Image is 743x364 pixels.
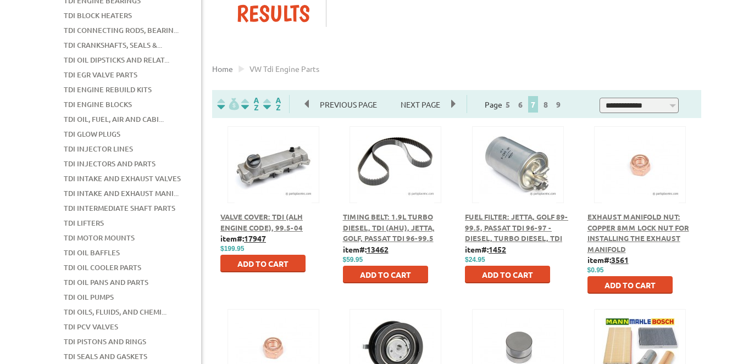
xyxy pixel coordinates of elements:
[64,290,114,304] a: TDI Oil Pumps
[64,97,132,111] a: TDI Engine Blocks
[390,96,451,113] span: Next Page
[64,305,167,319] a: TDI Oils, Fluids, and Chemi...
[528,96,538,113] span: 7
[587,266,604,274] span: $0.95
[541,99,551,109] a: 8
[261,98,283,110] img: Sort by Sales Rank
[64,112,164,126] a: TDI Oil, Fuel, Air and Cabi...
[64,275,148,289] a: TDI Oil Pans and Parts
[465,244,506,254] b: item#:
[465,266,550,283] button: Add to Cart
[64,82,152,97] a: TDI Engine Rebuild Kits
[467,95,582,113] div: Page
[64,231,135,245] a: TDI Motor Mounts
[64,186,179,200] a: TDI Intake and Exhaust Mani...
[64,38,162,52] a: TDI Crankshafts, Seals &...
[553,99,563,109] a: 9
[64,260,141,275] a: TDI Oil Cooler Parts
[220,212,303,232] a: Valve Cover: TDI (ALH Engine Code), 99.5-04
[220,245,244,253] span: $199.95
[64,320,118,334] a: TDI PCV Valves
[64,53,169,67] a: TDI Oil Dipsticks and Relat...
[244,233,266,243] u: 17947
[220,255,306,272] button: Add to Cart
[489,244,506,254] u: 1452
[343,256,363,264] span: $59.95
[64,8,132,23] a: TDI Block Heaters
[237,259,289,268] span: Add to Cart
[465,256,485,264] span: $24.95
[64,245,120,260] a: TDI Oil Baffles
[64,142,133,156] a: TDI Injector Lines
[64,171,181,186] a: TDI Intake and Exhaust Valves
[343,266,428,283] button: Add to Cart
[390,99,451,109] a: Next Page
[482,270,533,279] span: Add to Cart
[587,255,629,265] b: item#:
[64,334,146,349] a: TDI Pistons and Rings
[64,201,175,215] a: TDI Intermediate Shaft Parts
[309,96,388,113] span: Previous Page
[465,212,568,243] a: Fuel Filter: Jetta, Golf 89-99.5, Passat TDI 96-97 - Diesel, Turbo Diesel, TDI
[249,64,319,74] span: VW tdi engine parts
[515,99,525,109] a: 6
[64,127,120,141] a: TDI Glow Plugs
[305,99,390,109] a: Previous Page
[220,233,266,243] b: item#:
[64,156,156,171] a: TDI Injectors and Parts
[587,276,673,294] button: Add to Cart
[64,216,104,230] a: TDI Lifters
[367,244,389,254] u: 13462
[64,68,137,82] a: TDI EGR Valve Parts
[212,64,233,74] a: Home
[64,349,147,363] a: TDI Seals and Gaskets
[360,270,411,279] span: Add to Cart
[239,98,261,110] img: Sort by Headline
[217,98,239,110] img: filterpricelow.svg
[605,280,656,290] span: Add to Cart
[64,23,179,37] a: TDI Connecting Rods, Bearin...
[343,244,389,254] b: item#:
[503,99,513,109] a: 5
[587,212,689,254] a: Exhaust Manifold Nut: Copper 8mm Lock Nut for Installing the Exhaust Manifold
[611,255,629,265] u: 3561
[343,212,435,243] a: Timing Belt: 1.9L Turbo Diesel, TDI (AHU), Jetta, Golf, Passat TDI 96-99.5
